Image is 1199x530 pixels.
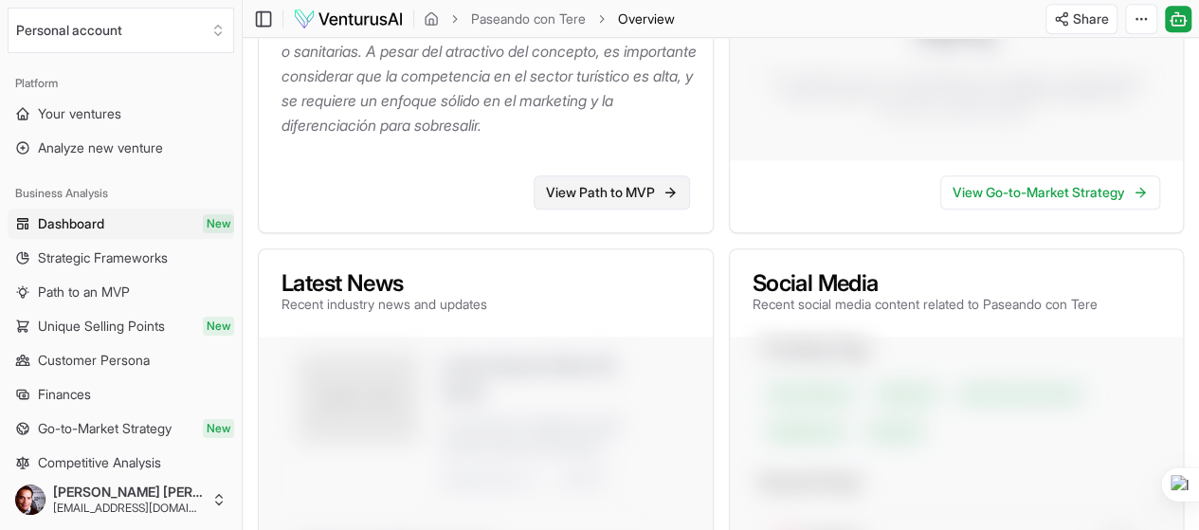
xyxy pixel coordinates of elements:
[38,317,165,336] span: Unique Selling Points
[38,214,104,233] span: Dashboard
[38,419,172,438] span: Go-to-Market Strategy
[53,484,204,501] span: [PERSON_NAME] [PERSON_NAME] (BiblioSEO)
[38,248,168,267] span: Strategic Frameworks
[618,9,675,28] span: Overview
[8,311,234,341] a: Unique Selling PointsNew
[8,413,234,444] a: Go-to-Market StrategyNew
[753,295,1098,314] p: Recent social media content related to Paseando con Tere
[534,175,690,210] a: View Path to MVP
[293,8,404,30] img: logo
[38,351,150,370] span: Customer Persona
[203,317,234,336] span: New
[1073,9,1109,28] span: Share
[8,209,234,239] a: DashboardNew
[282,295,487,314] p: Recent industry news and updates
[8,243,234,273] a: Strategic Frameworks
[1045,4,1117,34] button: Share
[38,138,163,157] span: Analyze new venture
[940,175,1160,210] a: View Go-to-Market Strategy
[8,345,234,375] a: Customer Persona
[53,501,204,516] span: [EMAIL_ADDRESS][DOMAIN_NAME]
[8,133,234,163] a: Analyze new venture
[753,272,1098,295] h3: Social Media
[282,272,487,295] h3: Latest News
[8,379,234,410] a: Finances
[38,104,121,123] span: Your ventures
[38,453,161,472] span: Competitive Analysis
[8,448,234,478] a: Competitive Analysis
[8,178,234,209] div: Business Analysis
[203,419,234,438] span: New
[471,9,586,28] a: Paseando con Tere
[8,8,234,53] button: Select an organization
[38,283,130,302] span: Path to an MVP
[8,477,234,522] button: [PERSON_NAME] [PERSON_NAME] (BiblioSEO)[EMAIL_ADDRESS][DOMAIN_NAME]
[203,214,234,233] span: New
[38,385,91,404] span: Finances
[8,68,234,99] div: Platform
[424,9,675,28] nav: breadcrumb
[8,99,234,129] a: Your ventures
[8,277,234,307] a: Path to an MVP
[15,484,45,515] img: ACg8ocIvGScUKQoGM4hn0HqS6fZD8RSklqaN4_E68apLTCHe3gLFhdn9=s96-c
